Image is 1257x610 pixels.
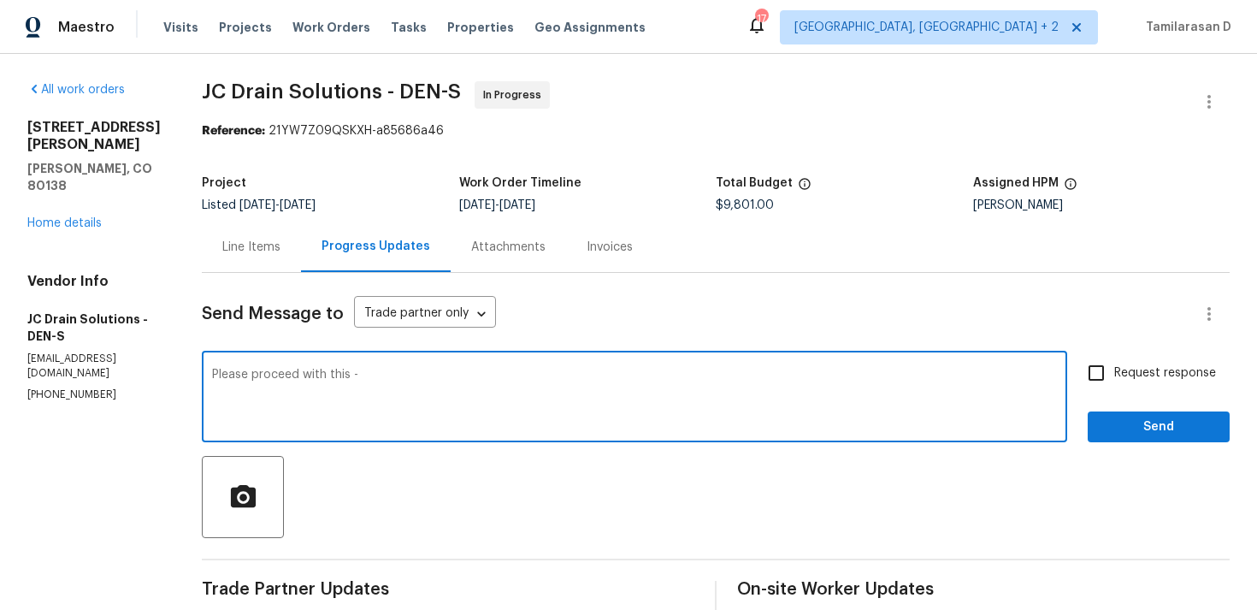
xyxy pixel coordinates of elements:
[459,177,581,189] h5: Work Order Timeline
[1064,177,1077,199] span: The hpm assigned to this work order.
[1101,417,1216,438] span: Send
[58,19,115,36] span: Maestro
[391,21,427,33] span: Tasks
[794,19,1059,36] span: [GEOGRAPHIC_DATA], [GEOGRAPHIC_DATA] + 2
[212,369,1057,429] textarea: Please proceed with this -
[222,239,280,256] div: Line Items
[1114,364,1216,382] span: Request response
[27,160,161,194] h5: [PERSON_NAME], CO 80138
[239,199,316,211] span: -
[973,177,1059,189] h5: Assigned HPM
[447,19,514,36] span: Properties
[27,311,161,345] h5: JC Drain Solutions - DEN-S
[202,305,344,323] span: Send Message to
[534,19,646,36] span: Geo Assignments
[27,388,161,402] p: [PHONE_NUMBER]
[27,217,102,229] a: Home details
[483,86,548,104] span: In Progress
[202,199,316,211] span: Listed
[716,177,793,189] h5: Total Budget
[239,199,275,211] span: [DATE]
[27,273,161,290] h4: Vendor Info
[202,81,461,102] span: JC Drain Solutions - DEN-S
[499,199,535,211] span: [DATE]
[587,239,633,256] div: Invoices
[459,199,495,211] span: [DATE]
[202,177,246,189] h5: Project
[163,19,198,36] span: Visits
[459,199,535,211] span: -
[1139,19,1231,36] span: Tamilarasan D
[292,19,370,36] span: Work Orders
[716,199,774,211] span: $9,801.00
[354,300,496,329] div: Trade partner only
[219,19,272,36] span: Projects
[737,581,1230,598] span: On-site Worker Updates
[202,122,1230,139] div: 21YW7Z09QSKXH-a85686a46
[755,10,767,27] div: 17
[280,199,316,211] span: [DATE]
[322,238,430,255] div: Progress Updates
[798,177,811,199] span: The total cost of line items that have been proposed by Opendoor. This sum includes line items th...
[202,581,694,598] span: Trade Partner Updates
[202,125,265,137] b: Reference:
[471,239,546,256] div: Attachments
[27,84,125,96] a: All work orders
[1088,412,1230,443] button: Send
[27,352,161,381] p: [EMAIL_ADDRESS][DOMAIN_NAME]
[27,119,161,153] h2: [STREET_ADDRESS][PERSON_NAME]
[973,199,1230,211] div: [PERSON_NAME]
